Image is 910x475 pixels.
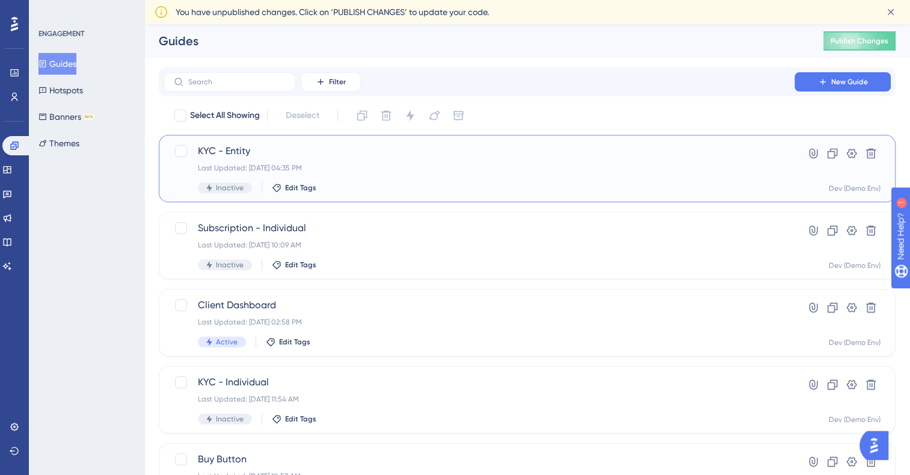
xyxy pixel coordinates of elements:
[216,183,244,193] span: Inactive
[829,338,881,347] div: Dev (Demo Env)
[198,298,760,312] span: Client Dashboard
[38,79,83,101] button: Hotspots
[198,144,760,158] span: KYC - Entity
[279,337,310,347] span: Edit Tags
[176,5,489,19] span: You have unpublished changes. Click on ‘PUBLISH CHANGES’ to update your code.
[831,36,888,46] span: Publish Changes
[272,260,316,270] button: Edit Tags
[84,6,87,16] div: 1
[285,414,316,424] span: Edit Tags
[301,72,361,92] button: Filter
[38,106,94,128] button: BannersBETA
[286,108,319,123] span: Deselect
[190,108,260,123] span: Select All Showing
[275,105,330,126] button: Deselect
[198,221,760,235] span: Subscription - Individual
[831,77,868,87] span: New Guide
[829,415,881,424] div: Dev (Demo Env)
[216,260,244,270] span: Inactive
[285,183,316,193] span: Edit Tags
[829,261,881,270] div: Dev (Demo Env)
[198,375,760,390] span: KYC - Individual
[198,394,760,404] div: Last Updated: [DATE] 11:54 AM
[198,452,760,467] span: Buy Button
[159,33,793,49] div: Guides
[829,184,881,193] div: Dev (Demo Env)
[198,240,760,250] div: Last Updated: [DATE] 10:09 AM
[285,260,316,270] span: Edit Tags
[198,163,760,173] div: Last Updated: [DATE] 04:35 PM
[198,317,760,327] div: Last Updated: [DATE] 02:58 PM
[84,114,94,120] div: BETA
[272,414,316,424] button: Edit Tags
[38,53,76,75] button: Guides
[38,132,79,154] button: Themes
[188,78,286,86] input: Search
[329,77,346,87] span: Filter
[216,414,244,424] span: Inactive
[28,3,75,17] span: Need Help?
[38,29,84,39] div: ENGAGEMENT
[823,31,896,51] button: Publish Changes
[216,337,238,347] span: Active
[272,183,316,193] button: Edit Tags
[859,427,896,464] iframe: UserGuiding AI Assistant Launcher
[266,337,310,347] button: Edit Tags
[795,72,891,92] button: New Guide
